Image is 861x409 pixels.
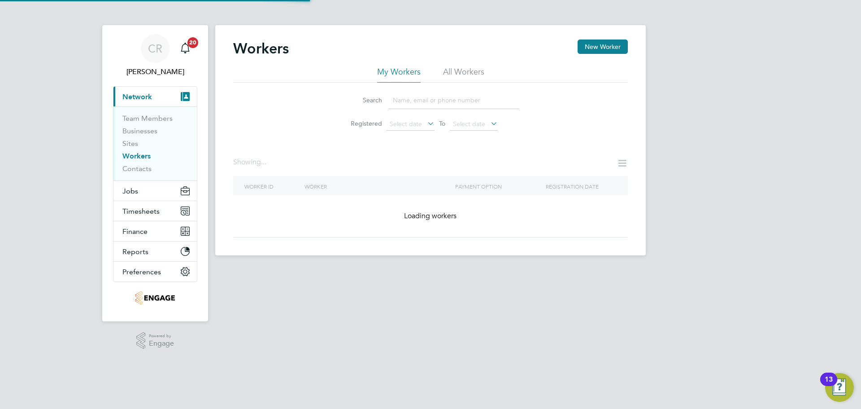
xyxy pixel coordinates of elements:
[122,152,151,160] a: Workers
[187,37,198,48] span: 20
[122,207,160,215] span: Timesheets
[113,221,197,241] button: Finance
[233,158,268,167] div: Showing
[113,181,197,201] button: Jobs
[136,332,174,349] a: Powered byEngage
[578,40,628,54] button: New Worker
[113,106,197,180] div: Network
[825,379,833,391] div: 13
[122,187,138,195] span: Jobs
[113,66,197,77] span: Caitlin Rae
[436,118,448,129] span: To
[113,242,197,261] button: Reports
[102,25,208,321] nav: Main navigation
[176,34,194,63] a: 20
[149,332,174,340] span: Powered by
[122,268,161,276] span: Preferences
[149,340,174,347] span: Engage
[113,87,197,106] button: Network
[135,291,175,305] img: integrapeople-logo-retina.png
[122,127,157,135] a: Businesses
[148,43,162,54] span: CR
[377,66,421,83] li: My Workers
[113,262,197,281] button: Preferences
[443,66,484,83] li: All Workers
[122,164,152,173] a: Contacts
[342,119,382,128] label: Registered
[122,139,138,148] a: Sites
[342,96,382,104] label: Search
[113,201,197,221] button: Timesheets
[390,120,422,128] span: Select date
[113,291,197,305] a: Go to home page
[122,92,152,101] span: Network
[122,114,173,123] a: Team Members
[113,34,197,77] a: CR[PERSON_NAME]
[233,40,289,57] h2: Workers
[122,247,148,256] span: Reports
[453,120,485,128] span: Select date
[122,227,148,236] span: Finance
[825,373,854,402] button: Open Resource Center, 13 new notifications
[261,158,266,167] span: ...
[388,92,519,109] input: Name, email or phone number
